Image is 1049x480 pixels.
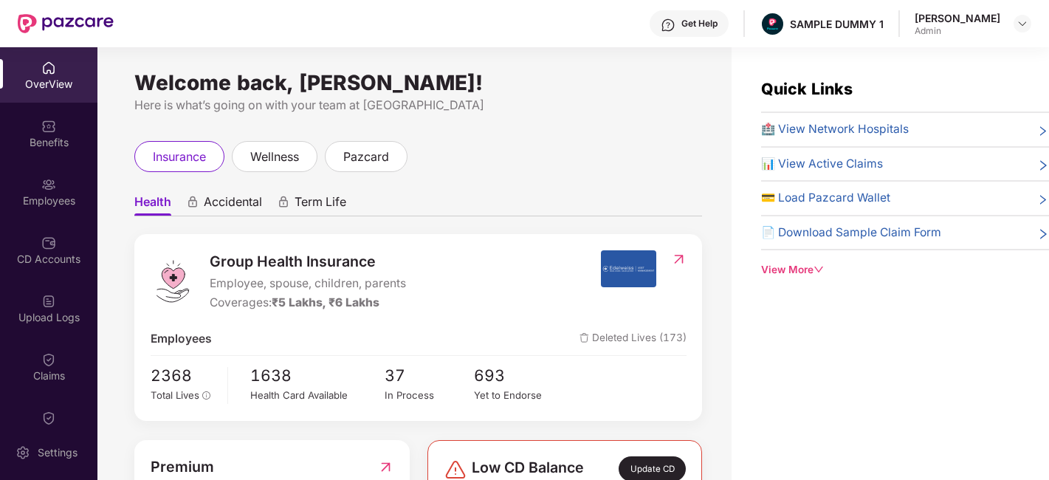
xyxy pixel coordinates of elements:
span: pazcard [343,148,389,166]
span: 2368 [151,363,218,388]
span: right [1037,192,1049,208]
div: Settings [33,445,82,460]
div: Admin [915,25,1000,37]
img: RedirectIcon [378,456,393,479]
span: ₹5 Lakhs, ₹6 Lakhs [272,295,379,309]
span: Total Lives [151,389,199,401]
div: Health Card Available [250,388,385,403]
span: 1638 [250,363,385,388]
span: 💳 Load Pazcard Wallet [761,189,890,208]
span: right [1037,123,1049,139]
span: Accidental [204,194,262,216]
span: 37 [385,363,474,388]
span: Employee, spouse, children, parents [210,275,406,293]
span: insurance [153,148,206,166]
span: 🏥 View Network Hospitals [761,120,909,139]
img: logo [151,259,195,304]
div: [PERSON_NAME] [915,11,1000,25]
div: animation [186,196,199,209]
span: Group Health Insurance [210,250,406,273]
img: RedirectIcon [671,252,687,267]
div: View More [761,262,1049,278]
div: Yet to Endorse [474,388,563,403]
img: svg+xml;base64,PHN2ZyBpZD0iQ2xhaW0iIHhtbG5zPSJodHRwOi8vd3d3LnczLm9yZy8yMDAwL3N2ZyIgd2lkdGg9IjIwIi... [41,352,56,367]
div: SAMPLE DUMMY 1 [790,17,884,31]
img: svg+xml;base64,PHN2ZyBpZD0iU2V0dGluZy0yMHgyMCIgeG1sbnM9Imh0dHA6Ly93d3cudzMub3JnLzIwMDAvc3ZnIiB3aW... [16,445,30,460]
div: Get Help [681,18,718,30]
span: right [1037,227,1049,242]
img: svg+xml;base64,PHN2ZyBpZD0iQ2xhaW0iIHhtbG5zPSJodHRwOi8vd3d3LnczLm9yZy8yMDAwL3N2ZyIgd2lkdGg9IjIwIi... [41,411,56,425]
span: Quick Links [761,79,853,98]
span: Health [134,194,171,216]
span: wellness [250,148,299,166]
img: svg+xml;base64,PHN2ZyBpZD0iSG9tZSIgeG1sbnM9Imh0dHA6Ly93d3cudzMub3JnLzIwMDAvc3ZnIiB3aWR0aD0iMjAiIG... [41,61,56,75]
span: Deleted Lives (173) [579,330,687,349]
img: New Pazcare Logo [18,14,114,33]
div: animation [277,196,290,209]
span: Term Life [295,194,346,216]
div: Welcome back, [PERSON_NAME]! [134,77,702,89]
div: Coverages: [210,294,406,312]
span: 📊 View Active Claims [761,155,883,174]
div: Here is what’s going on with your team at [GEOGRAPHIC_DATA] [134,96,702,114]
img: svg+xml;base64,PHN2ZyBpZD0iSGVscC0zMngzMiIgeG1sbnM9Imh0dHA6Ly93d3cudzMub3JnLzIwMDAvc3ZnIiB3aWR0aD... [661,18,675,32]
img: svg+xml;base64,PHN2ZyBpZD0iQ0RfQWNjb3VudHMiIGRhdGEtbmFtZT0iQ0QgQWNjb3VudHMiIHhtbG5zPSJodHRwOi8vd3... [41,236,56,250]
span: right [1037,158,1049,174]
img: Pazcare_Alternative_logo-01-01.png [762,13,783,35]
span: info-circle [202,391,211,400]
img: svg+xml;base64,PHN2ZyBpZD0iQmVuZWZpdHMiIHhtbG5zPSJodHRwOi8vd3d3LnczLm9yZy8yMDAwL3N2ZyIgd2lkdGg9Ij... [41,119,56,134]
span: Employees [151,330,212,349]
span: 693 [474,363,563,388]
img: svg+xml;base64,PHN2ZyBpZD0iRW1wbG95ZWVzIiB4bWxucz0iaHR0cDovL3d3dy53My5vcmcvMjAwMC9zdmciIHdpZHRoPS... [41,177,56,192]
img: svg+xml;base64,PHN2ZyBpZD0iRHJvcGRvd24tMzJ4MzIiIHhtbG5zPSJodHRwOi8vd3d3LnczLm9yZy8yMDAwL3N2ZyIgd2... [1017,18,1028,30]
img: svg+xml;base64,PHN2ZyBpZD0iVXBsb2FkX0xvZ3MiIGRhdGEtbmFtZT0iVXBsb2FkIExvZ3MiIHhtbG5zPSJodHRwOi8vd3... [41,294,56,309]
img: deleteIcon [579,333,589,343]
div: In Process [385,388,474,403]
span: Premium [151,456,214,479]
img: insurerIcon [601,250,656,287]
span: 📄 Download Sample Claim Form [761,224,941,242]
span: down [814,264,824,275]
